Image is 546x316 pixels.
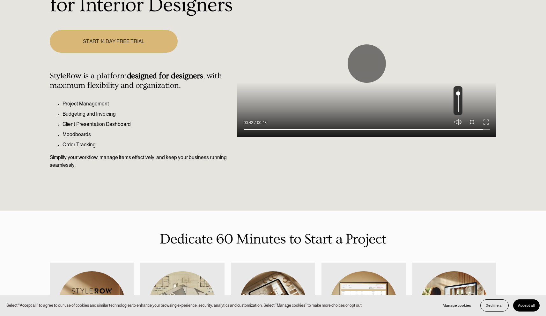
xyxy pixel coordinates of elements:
[63,100,234,108] p: Project Management
[518,303,535,308] span: Accept all
[50,71,234,90] h4: StyleRow is a platform , with maximum flexibility and organization.
[50,228,496,250] p: Dedicate 60 Minutes to Start a Project
[255,119,268,126] div: Duration
[63,131,234,138] p: Moodboards
[63,120,234,128] p: Client Presentation Dashboard
[63,110,234,118] p: Budgeting and Invoicing
[348,44,386,83] button: Pause
[244,119,255,126] div: Current time
[438,299,476,312] button: Manage cookies
[454,86,462,115] input: Volume
[50,154,234,169] p: Simplify your workflow, manage items effectively, and keep your business running seamlessly.
[6,302,363,308] p: Select “Accept all” to agree to our use of cookies and similar technologies to enhance your brows...
[513,299,540,312] button: Accept all
[244,127,490,131] input: Seek
[443,303,471,308] span: Manage cookies
[127,71,203,81] strong: designed for designers
[485,303,504,308] span: Decline all
[50,30,177,53] a: START 14 DAY FREE TRIAL
[63,141,234,149] p: Order Tracking
[480,299,509,312] button: Decline all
